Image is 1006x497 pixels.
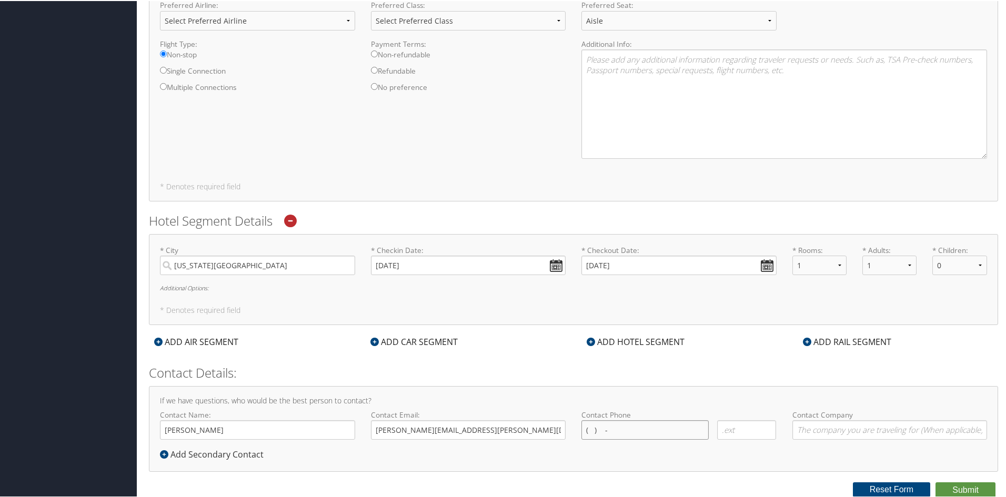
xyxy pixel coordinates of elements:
button: Submit [935,481,995,497]
h5: * Denotes required field [160,306,987,313]
input: .ext [717,419,777,439]
label: * Adults: [862,244,917,255]
h6: Additional Options: [160,284,987,290]
input: No preference [371,82,378,89]
label: Refundable [371,65,566,81]
label: Contact Phone [581,409,777,419]
input: Single Connection [160,66,167,73]
label: Non-refundable [371,48,566,65]
input: Contact Email: [371,419,566,439]
label: Multiple Connections [160,81,355,97]
h5: * Denotes required field [160,182,987,189]
input: Contact Company [792,419,988,439]
input: Non-refundable [371,49,378,56]
div: ADD AIR SEGMENT [149,334,244,347]
label: Payment Terms: [371,38,566,48]
label: * Rooms: [792,244,847,255]
h4: If we have questions, who would be the best person to contact? [160,396,987,403]
label: Contact Name: [160,409,355,439]
div: ADD CAR SEGMENT [365,334,463,347]
input: * Checkin Date: [371,255,566,274]
input: Refundable [371,66,378,73]
h2: Hotel Segment Details [149,211,998,229]
input: Non-stop [160,49,167,56]
label: * Checkin Date: [371,244,566,274]
button: Reset Form [853,481,931,496]
label: No preference [371,81,566,97]
label: Non-stop [160,48,355,65]
div: ADD RAIL SEGMENT [798,334,897,347]
div: Add Secondary Contact [160,447,269,460]
div: ADD HOTEL SEGMENT [581,334,690,347]
label: Flight Type: [160,38,355,48]
input: Multiple Connections [160,82,167,89]
h2: Contact Details: [149,363,998,381]
label: Additional Info: [581,38,987,48]
label: Single Connection [160,65,355,81]
label: * Checkout Date: [581,244,777,274]
label: Contact Email: [371,409,566,439]
input: * Checkout Date: [581,255,777,274]
label: * City [160,244,355,274]
input: Contact Name: [160,419,355,439]
label: Contact Company [792,409,988,439]
label: * Children: [932,244,987,255]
